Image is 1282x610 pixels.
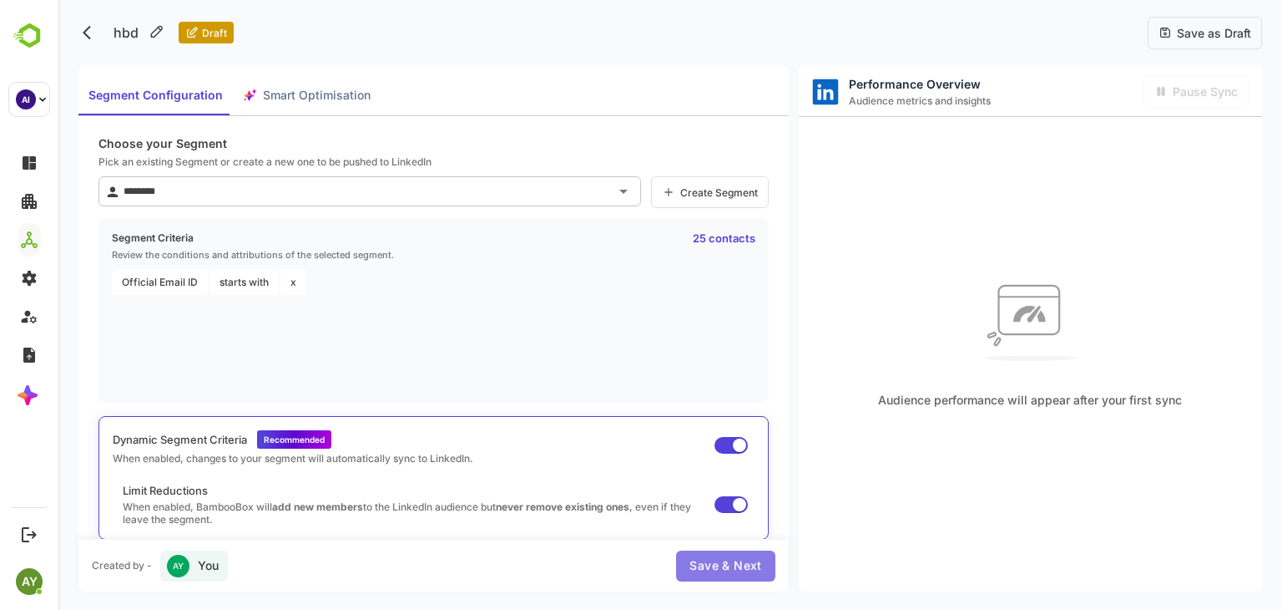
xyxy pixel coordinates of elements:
[40,155,710,168] p: Pick an existing Segment or create a new one to be pushed to LinkedIn
[1113,26,1193,40] span: Save as Draft
[618,551,716,582] button: Save & Next
[1109,84,1179,99] span: Pause Sync
[102,551,169,582] div: You
[1085,75,1190,108] div: Activate sync in order to activate
[222,269,248,295] span: x
[53,249,336,261] p: Review the conditions and attributions of the selected segment.
[16,568,43,595] div: AY
[40,136,710,150] p: Choose your Segment
[30,85,164,106] span: Segment Configuration
[16,89,36,109] div: AI
[45,16,90,49] p: hbd
[64,501,639,526] p: When enabled, BambooBox will to the LinkedIn audience but , even if they leave the segment.
[553,180,577,203] button: Open
[53,231,336,244] p: Segment Criteria
[151,269,220,295] span: starts with
[18,523,40,546] button: Logout
[437,501,571,513] strong: never remove existing ones
[593,176,710,208] a: Create Segment
[54,433,189,446] p: Dynamic Segment Criteria
[631,556,703,577] span: Save & Next
[205,435,266,445] span: Recommended
[214,501,305,513] strong: add new members
[790,94,932,107] span: Audience metrics and insights
[54,452,415,465] p: When enabled, changes to your segment will automatically sync to LinkedIn.
[33,561,93,571] div: Created by -
[109,555,131,577] div: AY
[634,231,697,245] p: 25 contacts
[820,393,1123,407] span: Audience performance will appear after your first sync
[20,20,45,45] button: back
[8,20,51,52] img: BambooboxLogoMark.f1c84d78b4c51b1a7b5f700c9845e183.svg
[140,27,169,39] span: Draft
[64,484,639,497] p: Limit Reductions
[204,85,312,106] span: Smart Optimisation
[53,269,149,295] span: Official Email ID
[617,186,699,199] span: Create Segment
[790,77,932,91] span: Performance Overview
